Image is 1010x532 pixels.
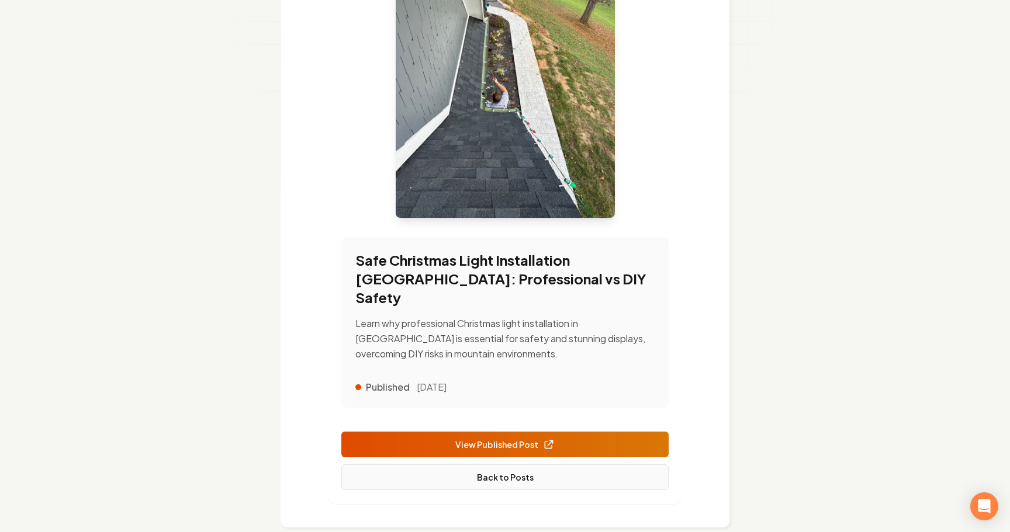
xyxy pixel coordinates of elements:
a: View Published Post [341,432,669,457]
time: [DATE] [417,380,447,394]
p: Learn why professional Christmas light installation in [GEOGRAPHIC_DATA] is essential for safety ... [355,316,655,361]
div: Open Intercom Messenger [970,492,998,520]
a: Back to Posts [341,464,669,490]
h3: Safe Christmas Light Installation [GEOGRAPHIC_DATA]: Professional vs DIY Safety [355,251,655,307]
span: Published [366,380,410,394]
span: View Published Post [455,439,555,451]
